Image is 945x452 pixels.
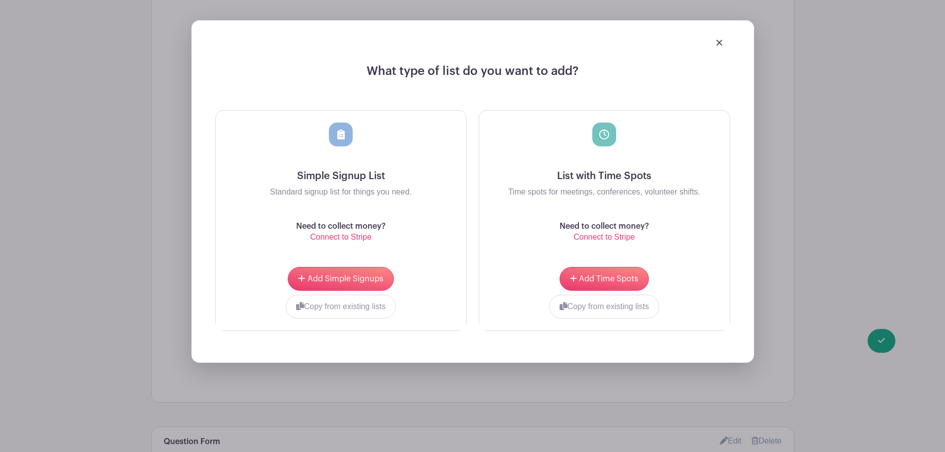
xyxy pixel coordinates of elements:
span: Add Simple Signups [308,275,383,283]
h6: Need to collect money? [560,222,649,231]
a: Need to collect money? Connect to Stripe [560,222,649,243]
h6: Need to collect money? [296,222,385,231]
p: Connect to Stripe [296,231,385,243]
h4: What type of list do you want to add? [215,64,730,86]
h5: Simple Signup List [224,170,458,182]
h5: List with Time Spots [487,170,722,182]
p: Connect to Stripe [560,231,649,243]
button: Copy from existing lists [286,295,396,319]
span: Add Time Spots [579,275,638,283]
p: Standard signup list for things you need. [224,186,458,198]
a: Need to collect money? Connect to Stripe [296,222,385,243]
button: Copy from existing lists [549,295,660,319]
img: close_button-5f87c8562297e5c2d7936805f587ecaba9071eb48480494691a3f1689db116b3.svg [716,40,722,46]
button: Add Simple Signups [288,267,393,291]
p: Time spots for meetings, conferences, volunteer shifts. [487,186,722,198]
button: Add Time Spots [560,267,649,291]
